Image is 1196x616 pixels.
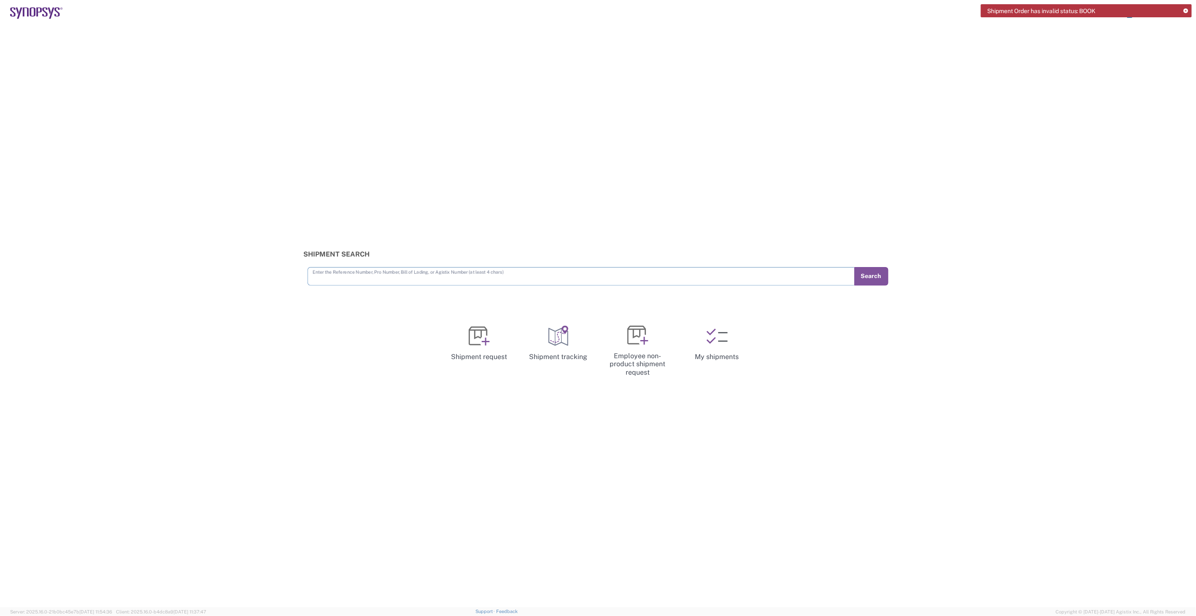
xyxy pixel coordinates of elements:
span: Copyright © [DATE]-[DATE] Agistix Inc., All Rights Reserved [1056,608,1186,616]
span: [DATE] 11:54:36 [79,609,112,614]
a: Support [475,609,497,614]
a: My shipments [681,318,753,369]
a: Shipment tracking [522,318,595,369]
a: Employee non-product shipment request [602,318,674,384]
span: Server: 2025.16.0-21b0bc45e7b [10,609,112,614]
button: Search [854,267,888,286]
h3: Shipment Search [303,250,893,258]
a: Feedback [496,609,518,614]
span: Client: 2025.16.0-b4dc8a9 [116,609,206,614]
span: [DATE] 11:37:47 [173,609,206,614]
span: Shipment Order has invalid status: BOOK [987,7,1096,15]
a: Shipment request [443,318,516,369]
